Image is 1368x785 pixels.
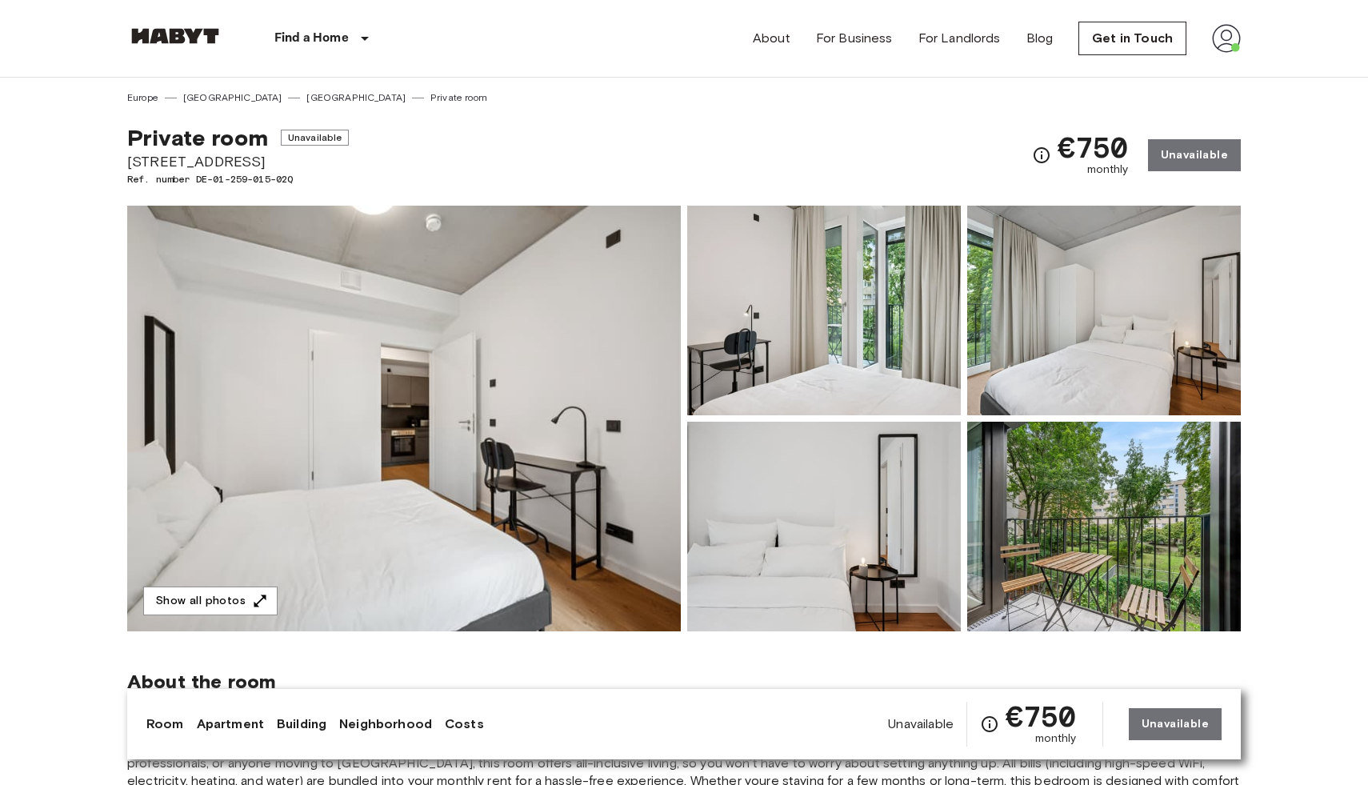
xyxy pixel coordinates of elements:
span: €750 [1058,133,1129,162]
span: Unavailable [281,130,350,146]
a: Building [277,715,326,734]
a: Blog [1026,29,1054,48]
img: Picture of unit DE-01-259-015-02Q [967,422,1241,631]
span: €750 [1006,702,1077,731]
span: Unavailable [888,715,954,733]
span: Private room [127,124,268,151]
p: Find a Home [274,29,349,48]
img: Picture of unit DE-01-259-015-02Q [687,422,961,631]
a: [GEOGRAPHIC_DATA] [183,90,282,105]
button: Show all photos [143,587,278,616]
a: Apartment [197,715,264,734]
img: Picture of unit DE-01-259-015-02Q [687,206,961,415]
img: Habyt [127,28,223,44]
svg: Check cost overview for full price breakdown. Please note that discounts apply to new joiners onl... [1032,146,1051,165]
a: [GEOGRAPHIC_DATA] [306,90,406,105]
span: Ref. number DE-01-259-015-02Q [127,172,349,186]
a: For Business [816,29,893,48]
a: Neighborhood [339,715,432,734]
img: avatar [1212,24,1241,53]
span: monthly [1087,162,1129,178]
span: [STREET_ADDRESS] [127,151,349,172]
a: Costs [445,715,484,734]
a: Room [146,715,184,734]
span: About the room [127,670,1241,694]
a: For Landlords [918,29,1001,48]
span: monthly [1035,731,1077,747]
img: Picture of unit DE-01-259-015-02Q [967,206,1241,415]
a: Get in Touch [1078,22,1186,55]
img: Marketing picture of unit DE-01-259-015-02Q [127,206,681,631]
a: About [753,29,790,48]
a: Europe [127,90,158,105]
a: Private room [430,90,487,105]
svg: Check cost overview for full price breakdown. Please note that discounts apply to new joiners onl... [980,715,999,734]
